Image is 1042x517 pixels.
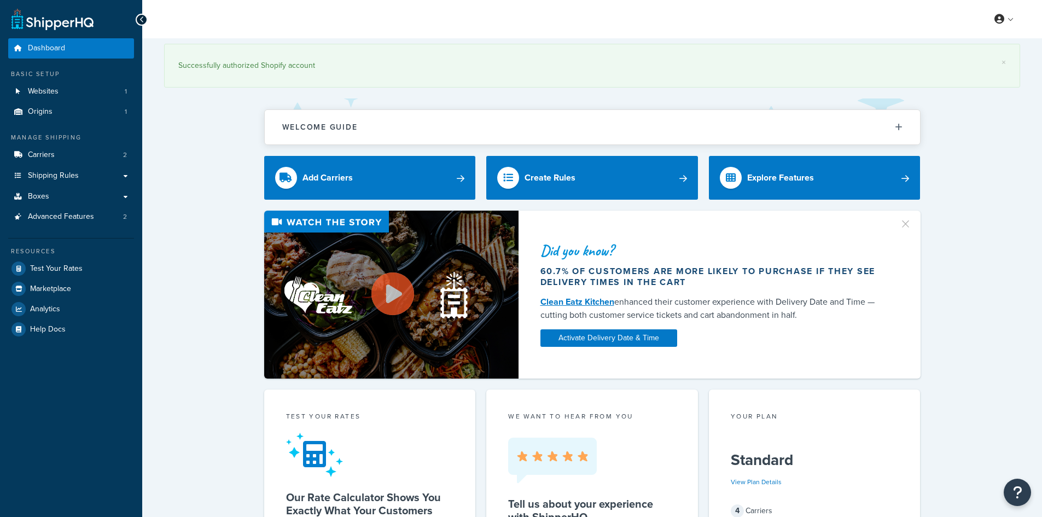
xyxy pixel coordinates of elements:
span: Marketplace [30,284,71,294]
div: Test your rates [286,411,454,424]
a: Create Rules [486,156,698,200]
span: Advanced Features [28,212,94,222]
div: Basic Setup [8,69,134,79]
span: Shipping Rules [28,171,79,181]
a: Analytics [8,299,134,319]
div: Did you know? [540,243,886,258]
button: Open Resource Center [1004,479,1031,506]
a: Add Carriers [264,156,476,200]
span: Dashboard [28,44,65,53]
a: Help Docs [8,320,134,339]
span: Websites [28,87,59,96]
a: Advanced Features2 [8,207,134,227]
h2: Welcome Guide [282,123,358,131]
a: Activate Delivery Date & Time [540,329,677,347]
div: enhanced their customer experience with Delivery Date and Time — cutting both customer service ti... [540,295,886,322]
a: Dashboard [8,38,134,59]
div: Add Carriers [302,170,353,185]
div: Resources [8,247,134,256]
a: Marketplace [8,279,134,299]
a: Carriers2 [8,145,134,165]
span: Origins [28,107,53,117]
span: 2 [123,150,127,160]
div: Explore Features [747,170,814,185]
span: Analytics [30,305,60,314]
span: Boxes [28,192,49,201]
a: Explore Features [709,156,921,200]
li: Websites [8,82,134,102]
span: 2 [123,212,127,222]
button: Welcome Guide [265,110,920,144]
a: Boxes [8,187,134,207]
span: 1 [125,87,127,96]
a: Websites1 [8,82,134,102]
a: Origins1 [8,102,134,122]
a: Test Your Rates [8,259,134,278]
span: Carriers [28,150,55,160]
div: Your Plan [731,411,899,424]
h5: Standard [731,451,899,469]
div: Create Rules [525,170,575,185]
a: Clean Eatz Kitchen [540,295,614,308]
span: Help Docs [30,325,66,334]
li: Advanced Features [8,207,134,227]
li: Carriers [8,145,134,165]
li: Origins [8,102,134,122]
a: Shipping Rules [8,166,134,186]
p: we want to hear from you [508,411,676,421]
div: 60.7% of customers are more likely to purchase if they see delivery times in the cart [540,266,886,288]
a: View Plan Details [731,477,782,487]
div: Manage Shipping [8,133,134,142]
img: Video thumbnail [264,211,519,379]
span: 1 [125,107,127,117]
div: Successfully authorized Shopify account [178,58,1006,73]
span: Test Your Rates [30,264,83,274]
a: × [1002,58,1006,67]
